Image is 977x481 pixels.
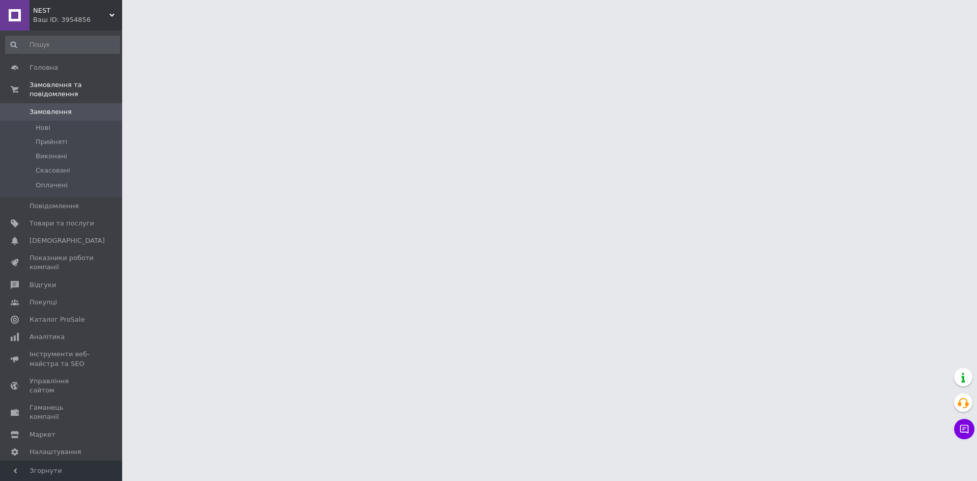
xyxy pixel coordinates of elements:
[30,253,94,272] span: Показники роботи компанії
[36,181,68,190] span: Оплачені
[30,447,81,457] span: Налаштування
[36,137,67,147] span: Прийняті
[30,350,94,368] span: Інструменти веб-майстра та SEO
[30,107,72,117] span: Замовлення
[30,280,56,290] span: Відгуки
[36,166,70,175] span: Скасовані
[30,430,55,439] span: Маркет
[30,80,122,99] span: Замовлення та повідомлення
[30,202,79,211] span: Повідомлення
[30,403,94,421] span: Гаманець компанії
[33,6,109,15] span: NEST
[30,63,58,72] span: Головна
[30,219,94,228] span: Товари та послуги
[33,15,122,24] div: Ваш ID: 3954856
[30,315,84,324] span: Каталог ProSale
[5,36,120,54] input: Пошук
[36,123,50,132] span: Нові
[30,236,105,245] span: [DEMOGRAPHIC_DATA]
[30,332,65,342] span: Аналітика
[30,377,94,395] span: Управління сайтом
[954,419,974,439] button: Чат з покупцем
[30,298,57,307] span: Покупці
[36,152,67,161] span: Виконані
